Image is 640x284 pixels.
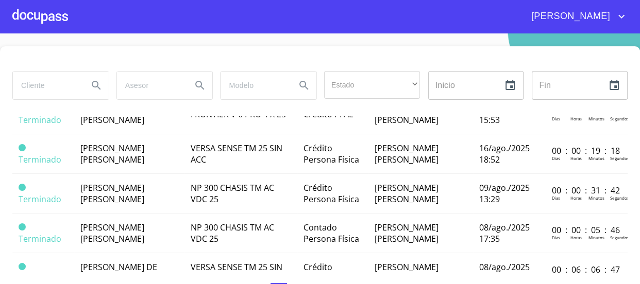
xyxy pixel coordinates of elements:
span: Terminado [19,263,26,270]
p: 00 : 00 : 05 : 46 [552,224,621,236]
p: Minutos [588,116,604,121]
p: Minutos [588,195,604,201]
span: VERSA SENSE TM 25 SIN ACC [191,143,282,165]
div: ​ [324,71,420,99]
span: 16/ago./2025 18:52 [479,143,530,165]
p: Segundos [610,195,629,201]
span: Crédito Persona Física [304,182,359,205]
p: Horas [570,274,582,280]
p: Horas [570,235,582,240]
span: [PERSON_NAME] [PERSON_NAME] [374,182,438,205]
p: Dias [552,195,560,201]
span: VERSA SENSE TM 25 SIN ACC [191,261,282,284]
span: Terminado [19,144,26,151]
span: Contado Persona Física [304,222,359,244]
input: search [13,72,80,99]
span: Terminado [19,233,61,244]
input: search [117,72,184,99]
p: Minutos [588,274,604,280]
span: [PERSON_NAME] DE [PERSON_NAME] [80,261,157,284]
span: [PERSON_NAME] [PERSON_NAME] [374,143,438,165]
span: [PERSON_NAME] [PERSON_NAME] [374,222,438,244]
button: Search [292,73,316,98]
p: Dias [552,235,560,240]
span: 08/ago./2025 17:35 [479,222,530,244]
span: Crédito Persona Física [304,143,359,165]
p: Horas [570,116,582,121]
span: [PERSON_NAME] [PERSON_NAME] [80,182,144,205]
span: Terminado [19,223,26,230]
p: 00 : 00 : 19 : 18 [552,145,621,156]
span: [PERSON_NAME] [PERSON_NAME] [80,143,144,165]
p: Dias [552,274,560,280]
button: account of current user [524,8,628,25]
p: Horas [570,195,582,201]
p: Segundos [610,235,629,240]
input: search [221,72,288,99]
span: NP 300 CHASIS TM AC VDC 25 [191,182,274,205]
p: Segundos [610,274,629,280]
span: Crédito Persona Física [304,261,359,284]
span: Terminado [19,154,61,165]
p: Segundos [610,155,629,161]
p: 00 : 06 : 06 : 47 [552,264,621,275]
p: 00 : 00 : 31 : 42 [552,185,621,196]
p: Segundos [610,116,629,121]
span: [PERSON_NAME] [524,8,615,25]
p: Minutos [588,235,604,240]
button: Search [84,73,109,98]
span: NP 300 CHASIS TM AC VDC 25 [191,222,274,244]
span: Terminado [19,273,61,284]
p: Dias [552,116,560,121]
span: 08/ago./2025 10:14 [479,261,530,284]
span: 09/ago./2025 13:29 [479,182,530,205]
button: Search [188,73,212,98]
span: Terminado [19,193,61,205]
p: Dias [552,155,560,161]
span: Terminado [19,114,61,126]
span: Terminado [19,184,26,191]
span: [PERSON_NAME] [PERSON_NAME] [374,261,438,284]
span: [PERSON_NAME] [PERSON_NAME] [80,222,144,244]
p: Minutos [588,155,604,161]
p: Horas [570,155,582,161]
